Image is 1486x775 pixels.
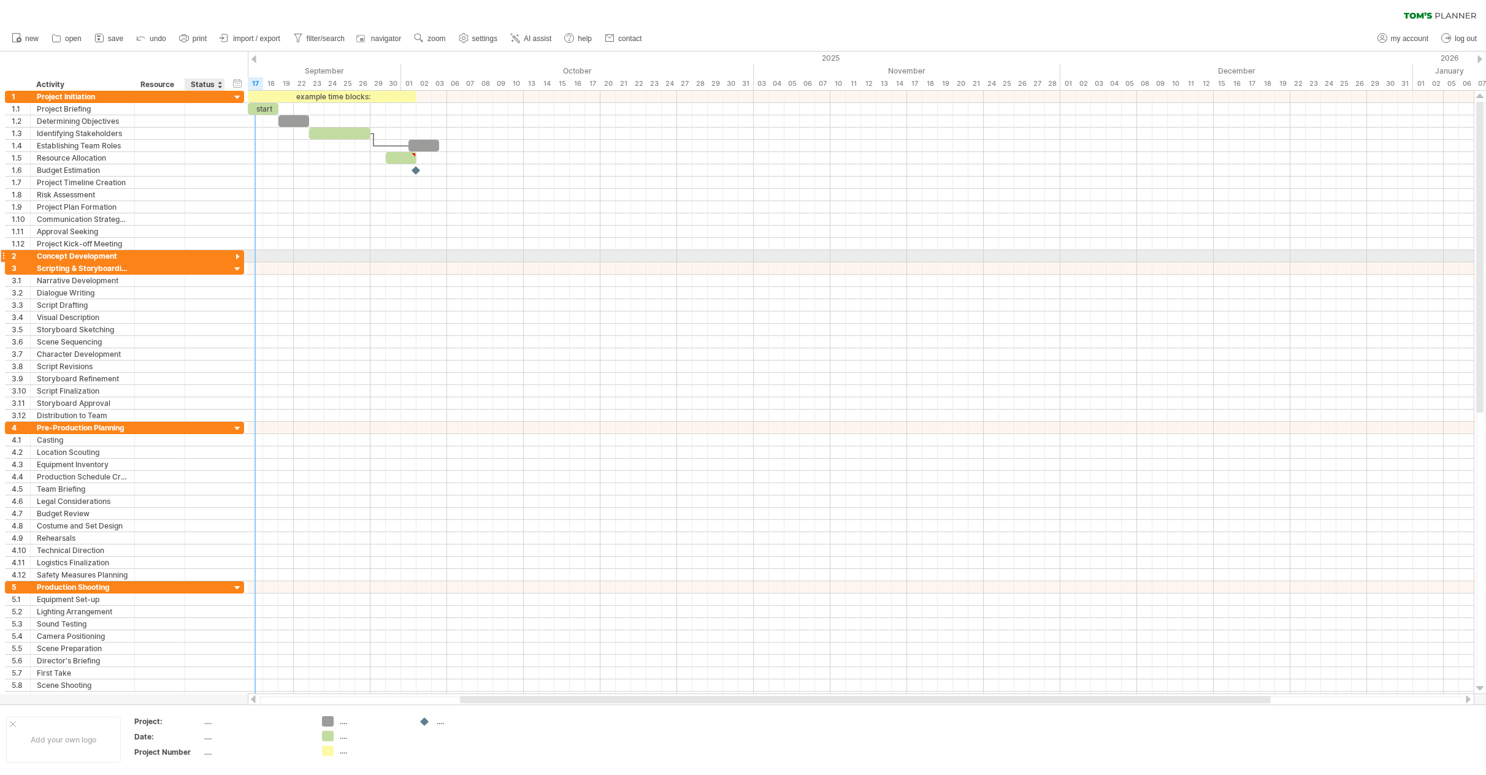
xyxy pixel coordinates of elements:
[309,77,324,90] div: Tuesday, 23 September 2025
[12,692,30,703] div: 5.9
[1030,77,1045,90] div: Thursday, 27 November 2025
[1428,77,1444,90] div: Friday, 2 January 2026
[968,77,984,90] div: Friday, 21 November 2025
[37,311,128,323] div: Visual Description
[278,77,294,90] div: Friday, 19 September 2025
[176,31,210,47] a: print
[37,483,128,495] div: Team Briefing
[12,373,30,384] div: 3.9
[37,177,128,188] div: Project Timeline Creation
[108,34,123,43] span: save
[12,287,30,299] div: 3.2
[37,91,128,102] div: Project Initiation
[1045,77,1060,90] div: Friday, 28 November 2025
[248,103,278,115] div: start
[12,520,30,532] div: 4.8
[12,495,30,507] div: 4.6
[723,77,738,90] div: Thursday, 30 October 2025
[204,747,307,757] div: ....
[12,226,30,237] div: 1.11
[12,177,30,188] div: 1.7
[37,152,128,164] div: Resource Allocation
[134,716,202,727] div: Project:
[324,77,340,90] div: Wednesday, 24 September 2025
[37,128,128,139] div: Identifying Stakeholders
[307,34,345,43] span: filter/search
[12,569,30,581] div: 4.12
[1391,34,1428,43] span: my account
[37,618,128,630] div: Sound Testing
[1091,77,1106,90] div: Wednesday, 3 December 2025
[134,731,202,742] div: Date:
[37,630,128,642] div: Camera Positioning
[25,34,39,43] span: new
[290,31,348,47] a: filter/search
[1106,77,1122,90] div: Thursday, 4 December 2025
[508,77,524,90] div: Friday, 10 October 2025
[12,606,30,617] div: 5.2
[12,103,30,115] div: 1.1
[447,77,462,90] div: Monday, 6 October 2025
[600,77,616,90] div: Monday, 20 October 2025
[1374,31,1432,47] a: my account
[999,77,1014,90] div: Tuesday, 25 November 2025
[12,128,30,139] div: 1.3
[12,275,30,286] div: 3.1
[618,34,642,43] span: contact
[37,471,128,483] div: Production Schedule Creation
[1214,77,1229,90] div: Monday, 15 December 2025
[37,385,128,397] div: Script Finalization
[437,716,504,727] div: ....
[37,594,128,605] div: Equipment Set-up
[1229,77,1244,90] div: Tuesday, 16 December 2025
[1321,77,1336,90] div: Wednesday, 24 December 2025
[1122,77,1137,90] div: Friday, 5 December 2025
[1336,77,1352,90] div: Thursday, 25 December 2025
[1137,77,1152,90] div: Monday, 8 December 2025
[37,201,128,213] div: Project Plan Formation
[263,77,278,90] div: Thursday, 18 September 2025
[1014,77,1030,90] div: Wednesday, 26 November 2025
[892,77,907,90] div: Friday, 14 November 2025
[1398,77,1413,90] div: Wednesday, 31 December 2025
[37,336,128,348] div: Scene Sequencing
[12,655,30,666] div: 5.6
[340,746,407,756] div: ....
[204,716,307,727] div: ....
[1060,77,1076,90] div: Monday, 1 December 2025
[800,77,815,90] div: Thursday, 6 November 2025
[1382,77,1398,90] div: Tuesday, 30 December 2025
[401,77,416,90] div: Wednesday, 1 October 2025
[37,287,128,299] div: Dialogue Writing
[6,717,121,763] div: Add your own logo
[37,238,128,250] div: Project Kick-off Meeting
[1060,64,1413,77] div: December 2025
[37,361,128,372] div: Script Revisions
[12,667,30,679] div: 5.7
[12,508,30,519] div: 4.7
[12,434,30,446] div: 4.1
[37,532,128,544] div: Rehearsals
[12,544,30,556] div: 4.10
[432,77,447,90] div: Friday, 3 October 2025
[36,78,128,91] div: Activity
[140,78,178,91] div: Resource
[37,324,128,335] div: Storyboard Sketching
[585,77,600,90] div: Friday, 17 October 2025
[738,77,754,90] div: Friday, 31 October 2025
[1455,34,1477,43] span: log out
[37,410,128,421] div: Distribution to Team
[37,348,128,360] div: Character Development
[602,31,646,47] a: contact
[12,581,30,593] div: 5
[12,643,30,654] div: 5.5
[478,77,493,90] div: Wednesday, 8 October 2025
[662,77,677,90] div: Friday, 24 October 2025
[578,34,592,43] span: help
[37,250,128,262] div: Concept Development
[37,115,128,127] div: Determining Objectives
[472,34,497,43] span: settings
[12,164,30,176] div: 1.6
[37,643,128,654] div: Scene Preparation
[37,434,128,446] div: Casting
